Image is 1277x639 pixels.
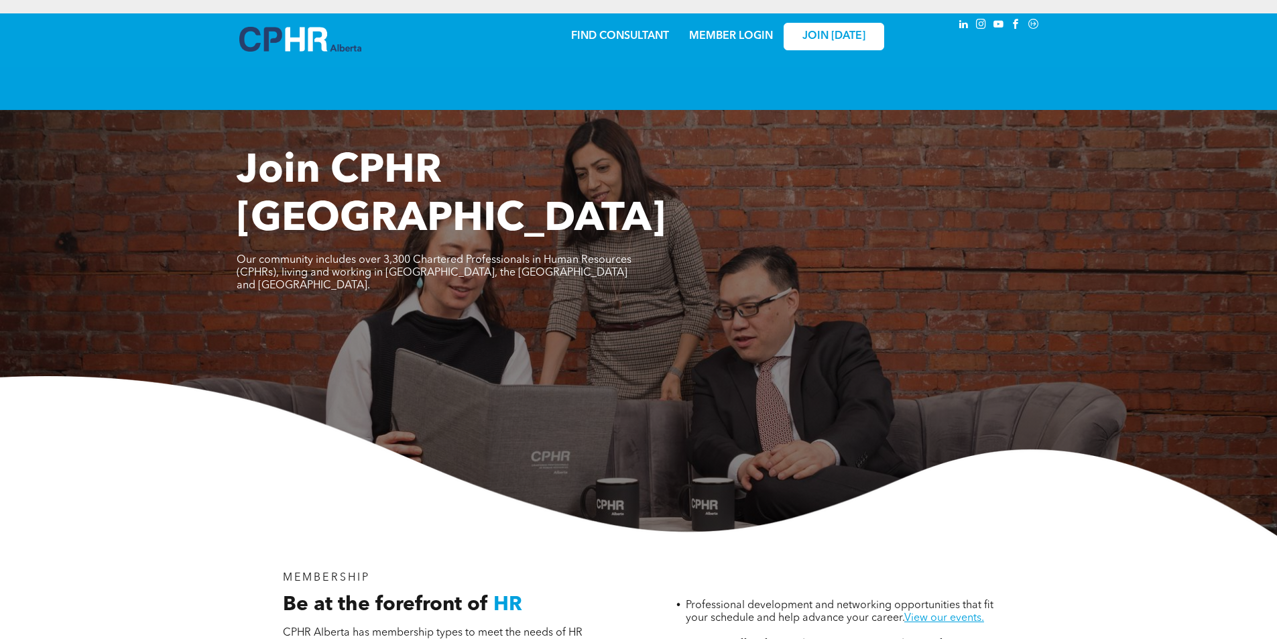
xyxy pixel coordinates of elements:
span: HR [493,595,522,615]
span: Join CPHR [GEOGRAPHIC_DATA] [237,152,666,240]
a: View our events. [904,613,984,624]
a: linkedin [957,17,971,35]
span: JOIN [DATE] [802,30,865,43]
a: facebook [1009,17,1024,35]
span: Professional development and networking opportunities that fit your schedule and help advance you... [686,600,993,624]
a: instagram [974,17,989,35]
span: Be at the forefront of [283,595,488,615]
a: MEMBER LOGIN [689,31,773,42]
a: FIND CONSULTANT [571,31,669,42]
span: Our community includes over 3,300 Chartered Professionals in Human Resources (CPHRs), living and ... [237,255,631,291]
img: A blue and white logo for cp alberta [239,27,361,52]
a: JOIN [DATE] [784,23,884,50]
a: Social network [1026,17,1041,35]
span: MEMBERSHIP [283,573,371,583]
a: youtube [991,17,1006,35]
